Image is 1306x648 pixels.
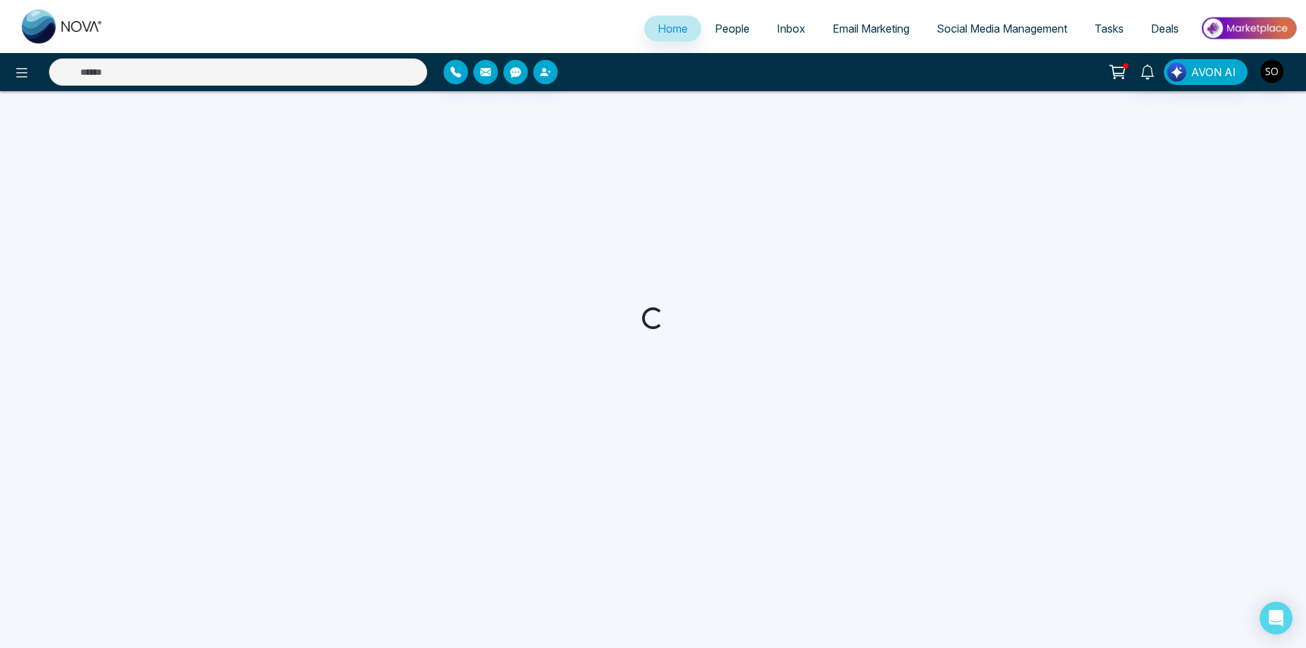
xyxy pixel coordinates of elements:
[819,16,923,41] a: Email Marketing
[1151,22,1179,35] span: Deals
[1081,16,1137,41] a: Tasks
[1167,63,1186,82] img: Lead Flow
[1164,59,1248,85] button: AVON AI
[1094,22,1124,35] span: Tasks
[937,22,1067,35] span: Social Media Management
[777,22,805,35] span: Inbox
[1137,16,1192,41] a: Deals
[715,22,750,35] span: People
[1260,602,1292,634] div: Open Intercom Messenger
[644,16,701,41] a: Home
[658,22,688,35] span: Home
[22,10,103,44] img: Nova CRM Logo
[701,16,763,41] a: People
[1260,60,1284,83] img: User Avatar
[923,16,1081,41] a: Social Media Management
[833,22,909,35] span: Email Marketing
[763,16,819,41] a: Inbox
[1199,13,1298,44] img: Market-place.gif
[1191,64,1236,80] span: AVON AI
